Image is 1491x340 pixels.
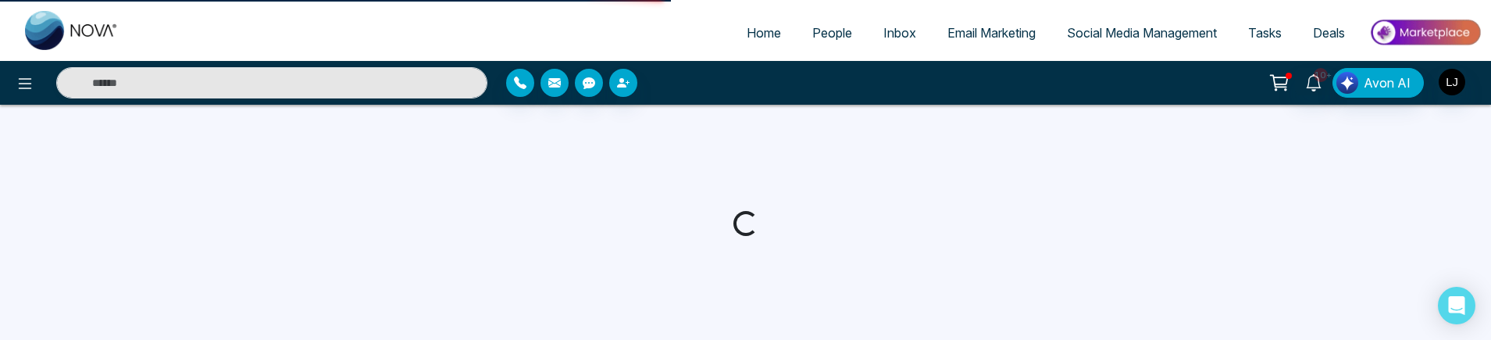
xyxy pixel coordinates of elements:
div: Open Intercom Messenger [1438,287,1475,324]
a: Tasks [1232,18,1297,48]
a: Home [731,18,797,48]
a: People [797,18,868,48]
a: Inbox [868,18,932,48]
span: Inbox [883,25,916,41]
a: Social Media Management [1051,18,1232,48]
span: Home [747,25,781,41]
span: Email Marketing [947,25,1036,41]
span: People [812,25,852,41]
span: Tasks [1248,25,1282,41]
img: Nova CRM Logo [25,11,119,50]
img: Market-place.gif [1368,15,1482,50]
img: Lead Flow [1336,72,1358,94]
span: 10+ [1314,68,1328,82]
a: Email Marketing [932,18,1051,48]
span: Avon AI [1364,73,1411,92]
a: 10+ [1295,68,1332,95]
a: Deals [1297,18,1361,48]
button: Avon AI [1332,68,1424,98]
span: Deals [1313,25,1345,41]
span: Social Media Management [1067,25,1217,41]
img: User Avatar [1439,69,1465,95]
